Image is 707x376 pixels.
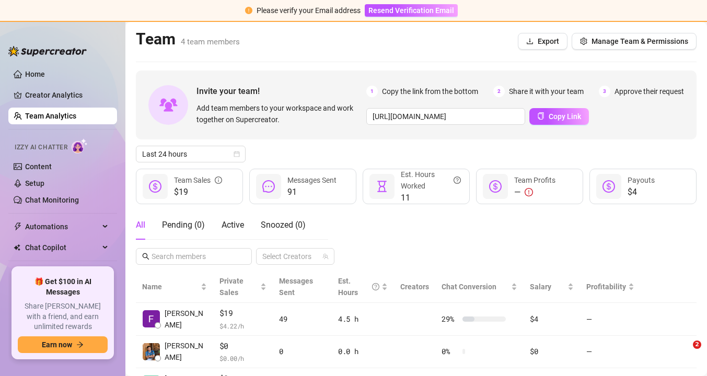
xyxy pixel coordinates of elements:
[537,112,544,120] span: copy
[136,29,240,49] h2: Team
[671,340,697,366] iframe: Intercom live chat
[489,180,502,193] span: dollar-circle
[338,313,388,325] div: 4.5 h
[15,143,67,152] span: Izzy AI Chatter
[143,310,160,327] img: Franklin Marend…
[196,102,362,125] span: Add team members to your workspace and work together on Supercreator.
[530,283,551,291] span: Salary
[366,86,378,97] span: 1
[530,313,573,325] div: $4
[219,277,244,297] span: Private Sales
[394,271,435,303] th: Creators
[572,33,697,50] button: Manage Team & Permissions
[401,192,461,204] span: 11
[454,169,461,192] span: question-circle
[580,336,641,369] td: —
[215,174,222,186] span: info-circle
[196,85,366,98] span: Invite your team!
[25,239,99,256] span: Chat Copilot
[599,86,610,97] span: 3
[257,5,361,16] div: Please verify your Email address
[322,253,329,260] span: team
[514,176,555,184] span: Team Profits
[25,179,44,187] a: Setup
[8,46,87,56] img: logo-BBDzfeDw.svg
[538,37,559,45] span: Export
[615,86,684,97] span: Approve their request
[365,4,458,17] button: Resend Verification Email
[442,346,458,357] span: 0 %
[592,37,688,45] span: Manage Team & Permissions
[165,308,207,331] span: [PERSON_NAME]
[580,38,587,45] span: setting
[18,277,108,297] span: 🎁 Get $100 in AI Messages
[279,346,326,357] div: 0
[602,180,615,193] span: dollar-circle
[518,33,567,50] button: Export
[549,112,581,121] span: Copy Link
[25,112,76,120] a: Team Analytics
[526,38,534,45] span: download
[287,176,337,184] span: Messages Sent
[401,169,461,192] div: Est. Hours Worked
[529,108,589,125] button: Copy Link
[509,86,584,97] span: Share it with your team
[530,346,573,357] div: $0
[580,303,641,336] td: —
[219,340,266,352] span: $0
[76,341,84,348] span: arrow-right
[222,220,244,230] span: Active
[234,151,240,157] span: calendar
[586,283,626,291] span: Profitability
[25,70,45,78] a: Home
[338,346,388,357] div: 0.0 h
[142,146,239,162] span: Last 24 hours
[376,180,388,193] span: hourglass
[219,307,266,320] span: $19
[493,86,505,97] span: 2
[287,186,337,198] span: 91
[136,219,145,231] div: All
[219,353,266,363] span: $ 0.00 /h
[143,343,160,360] img: Chester Tagayun…
[628,186,655,198] span: $4
[338,275,380,298] div: Est. Hours
[165,340,207,363] span: [PERSON_NAME]
[442,313,458,325] span: 29 %
[245,7,252,14] span: exclamation-circle
[136,271,213,303] th: Name
[514,186,555,198] div: —
[72,138,88,154] img: AI Chatter
[152,251,237,262] input: Search members
[279,313,326,325] div: 49
[693,340,701,349] span: 2
[162,219,205,231] div: Pending ( 0 )
[142,253,149,260] span: search
[372,275,379,298] span: question-circle
[219,321,266,331] span: $ 4.22 /h
[149,180,161,193] span: dollar-circle
[18,301,108,332] span: Share [PERSON_NAME] with a friend, and earn unlimited rewards
[261,220,306,230] span: Snoozed ( 0 )
[142,281,199,292] span: Name
[262,180,275,193] span: message
[628,176,655,184] span: Payouts
[25,218,99,235] span: Automations
[181,37,240,46] span: 4 team members
[442,283,496,291] span: Chat Conversion
[368,6,454,15] span: Resend Verification Email
[382,86,478,97] span: Copy the link from the bottom
[279,277,313,297] span: Messages Sent
[525,188,533,196] span: exclamation-circle
[14,244,20,251] img: Chat Copilot
[25,87,109,103] a: Creator Analytics
[25,196,79,204] a: Chat Monitoring
[14,222,22,231] span: thunderbolt
[25,162,52,171] a: Content
[18,336,108,353] button: Earn nowarrow-right
[174,186,222,198] span: $19
[42,340,72,349] span: Earn now
[174,174,222,186] div: Team Sales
